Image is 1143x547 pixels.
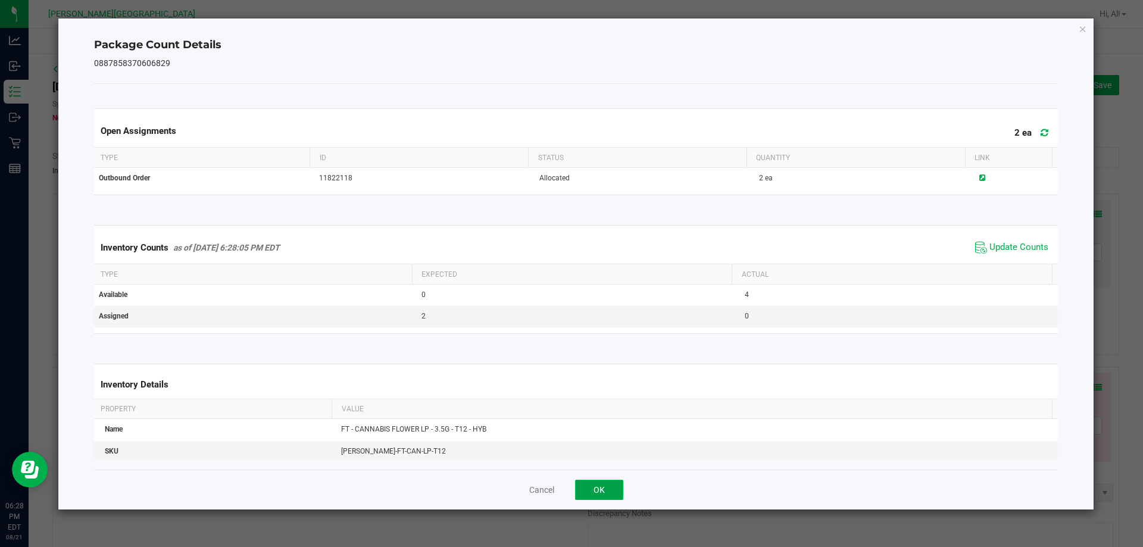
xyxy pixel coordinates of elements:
[101,126,176,136] span: Open Assignments
[101,379,168,390] span: Inventory Details
[99,312,129,320] span: Assigned
[320,154,326,162] span: ID
[765,174,773,182] span: ea
[975,154,990,162] span: Link
[1022,127,1032,138] span: ea
[341,425,486,433] span: FT - CANNABIS FLOWER LP - 3.5G - T12 - HYB
[421,270,457,279] span: Expected
[99,290,127,299] span: Available
[745,290,749,299] span: 4
[101,154,118,162] span: Type
[421,312,426,320] span: 2
[94,59,1058,68] h5: 0887858370606829
[94,37,1058,53] h4: Package Count Details
[745,312,749,320] span: 0
[529,484,554,496] button: Cancel
[1014,127,1020,138] span: 2
[342,405,364,413] span: Value
[341,447,446,455] span: [PERSON_NAME]-FT-CAN-LP-T12
[101,242,168,253] span: Inventory Counts
[575,480,623,500] button: OK
[759,174,763,182] span: 2
[105,447,118,455] span: SKU
[1079,21,1087,36] button: Close
[173,243,280,252] span: as of [DATE] 6:28:05 PM EDT
[989,242,1048,254] span: Update Counts
[101,405,136,413] span: Property
[101,270,118,279] span: Type
[538,154,564,162] span: Status
[742,270,769,279] span: Actual
[319,174,352,182] span: 11822118
[99,174,150,182] span: Outbound Order
[539,174,570,182] span: Allocated
[421,290,426,299] span: 0
[12,452,48,487] iframe: Resource center
[105,425,123,433] span: Name
[756,154,790,162] span: Quantity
